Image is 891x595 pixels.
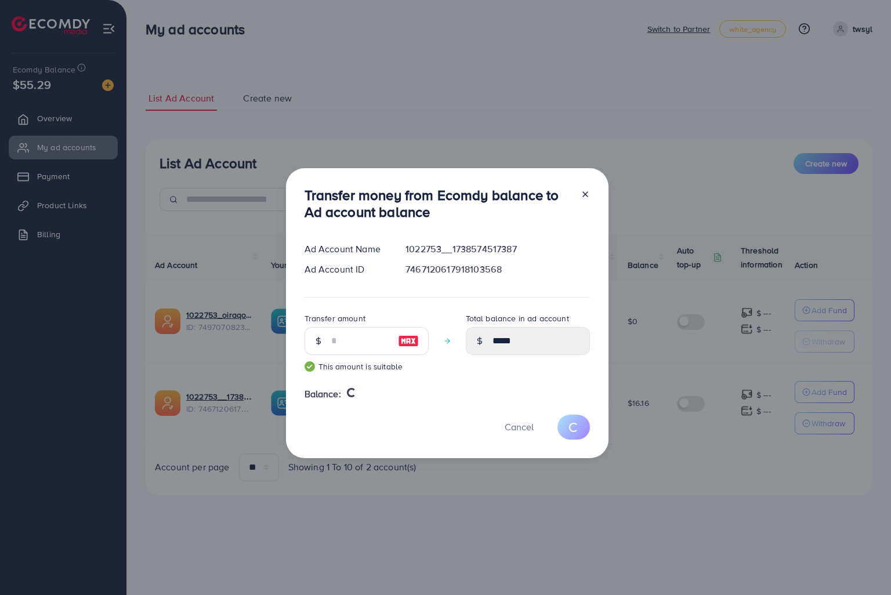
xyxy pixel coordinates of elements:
[305,361,429,372] small: This amount is suitable
[466,313,569,324] label: Total balance in ad account
[295,263,397,276] div: Ad Account ID
[396,263,599,276] div: 7467120617918103568
[305,187,571,220] h3: Transfer money from Ecomdy balance to Ad account balance
[305,387,341,401] span: Balance:
[396,242,599,256] div: 1022753__1738574517387
[505,420,534,433] span: Cancel
[842,543,882,586] iframe: Chat
[490,415,548,440] button: Cancel
[398,334,419,348] img: image
[295,242,397,256] div: Ad Account Name
[305,313,365,324] label: Transfer amount
[305,361,315,372] img: guide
